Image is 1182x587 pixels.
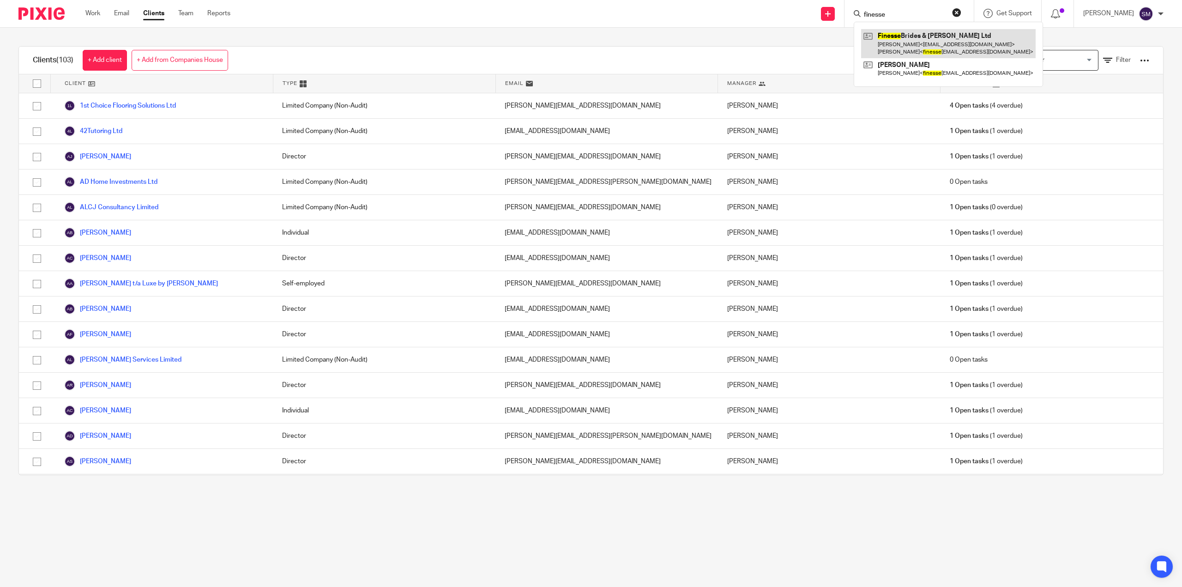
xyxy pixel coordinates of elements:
a: [PERSON_NAME] [64,329,131,340]
img: svg%3E [64,430,75,442]
span: 0 Open tasks [950,355,988,364]
div: Director [273,297,495,321]
img: svg%3E [64,405,75,416]
span: (103) [56,56,73,64]
div: Individual [273,398,495,423]
div: [EMAIL_ADDRESS][DOMAIN_NAME] [495,322,718,347]
a: [PERSON_NAME] [64,430,131,442]
span: (1 overdue) [950,330,1023,339]
a: Team [178,9,193,18]
div: [PERSON_NAME] [718,144,941,169]
span: 1 Open tasks [950,127,989,136]
span: Client [65,79,86,87]
a: 42Tutoring Ltd [64,126,122,137]
span: (0 overdue) [950,203,1023,212]
span: 4 Open tasks [950,101,989,110]
img: svg%3E [64,202,75,213]
img: svg%3E [64,354,75,365]
div: [EMAIL_ADDRESS][DOMAIN_NAME] [495,398,718,423]
span: 1 Open tasks [950,304,989,314]
div: [PERSON_NAME][EMAIL_ADDRESS][DOMAIN_NAME] [495,93,718,118]
span: (1 overdue) [950,457,1023,466]
span: Manager [727,79,756,87]
a: [PERSON_NAME] [64,253,131,264]
div: Search for option [1006,50,1098,71]
a: [PERSON_NAME] [64,151,131,162]
span: 1 Open tasks [950,381,989,390]
div: [PERSON_NAME][EMAIL_ADDRESS][DOMAIN_NAME] [495,144,718,169]
a: Clients [143,9,164,18]
div: Director [273,144,495,169]
a: ALCJ Consultancy Limited [64,202,158,213]
span: (1 overdue) [950,304,1023,314]
img: svg%3E [64,303,75,315]
span: (1 overdue) [950,431,1023,441]
img: Pixie [18,7,65,20]
div: [PERSON_NAME] [718,424,941,448]
a: [PERSON_NAME] [64,456,131,467]
span: 1 Open tasks [950,330,989,339]
img: svg%3E [64,100,75,111]
div: [EMAIL_ADDRESS][DOMAIN_NAME] [495,246,718,271]
a: [PERSON_NAME] [64,303,131,315]
div: [PERSON_NAME] [718,347,941,372]
div: [PERSON_NAME] [718,449,941,474]
div: Director [273,246,495,271]
div: [EMAIL_ADDRESS][DOMAIN_NAME] [495,474,718,499]
span: Email [505,79,524,87]
span: 1 Open tasks [950,254,989,263]
div: [PERSON_NAME][EMAIL_ADDRESS][DOMAIN_NAME] [495,373,718,398]
div: Individual [273,220,495,245]
span: 1 Open tasks [950,228,989,237]
span: 1 Open tasks [950,457,989,466]
span: (1 overdue) [950,152,1023,161]
span: (1 overdue) [950,381,1023,390]
div: [PERSON_NAME][EMAIL_ADDRESS][DOMAIN_NAME] [495,195,718,220]
div: Limited Company (Non-Audit) [273,119,495,144]
img: svg%3E [1139,6,1153,21]
div: Limited Company (Non-Audit) [273,93,495,118]
div: View: [972,47,1149,74]
div: [PERSON_NAME][EMAIL_ADDRESS][PERSON_NAME][DOMAIN_NAME] [495,169,718,194]
input: Search [863,11,946,19]
span: 1 Open tasks [950,431,989,441]
div: [PERSON_NAME] [718,246,941,271]
a: AD Home Investments Ltd [64,176,157,188]
span: 1 Open tasks [950,279,989,288]
img: svg%3E [64,151,75,162]
div: Limited Company (Non-Audit) [273,195,495,220]
div: Director [273,373,495,398]
img: svg%3E [64,253,75,264]
div: [PERSON_NAME] [718,322,941,347]
div: [EMAIL_ADDRESS][DOMAIN_NAME] [495,347,718,372]
div: Director [273,449,495,474]
a: + Add from Companies House [132,50,228,71]
img: svg%3E [64,380,75,391]
div: [PERSON_NAME][EMAIL_ADDRESS][DOMAIN_NAME] [495,449,718,474]
img: svg%3E [64,176,75,188]
span: (1 overdue) [950,406,1023,415]
div: [PERSON_NAME] [718,220,941,245]
div: [PERSON_NAME] [718,373,941,398]
span: Type [283,79,297,87]
a: 1st Choice Flooring Solutions Ltd [64,100,176,111]
span: 1 Open tasks [950,203,989,212]
div: [PERSON_NAME] [718,169,941,194]
img: svg%3E [64,227,75,238]
div: [PERSON_NAME] [718,93,941,118]
span: (1 overdue) [950,228,1023,237]
div: [PERSON_NAME][EMAIL_ADDRESS][PERSON_NAME][DOMAIN_NAME] [495,424,718,448]
span: 1 Open tasks [950,152,989,161]
div: Limited Company (Non-Audit) [273,169,495,194]
div: [PERSON_NAME] [718,398,941,423]
input: Search for option [1007,52,1093,68]
div: [PERSON_NAME] [718,119,941,144]
a: Reports [207,9,230,18]
a: Work [85,9,100,18]
a: Email [114,9,129,18]
span: (4 overdue) [950,101,1023,110]
a: [PERSON_NAME] t/a Luxe by [PERSON_NAME] [64,278,218,289]
div: Director [273,322,495,347]
div: Self-employed [273,271,495,296]
a: [PERSON_NAME] Services Limited [64,354,181,365]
